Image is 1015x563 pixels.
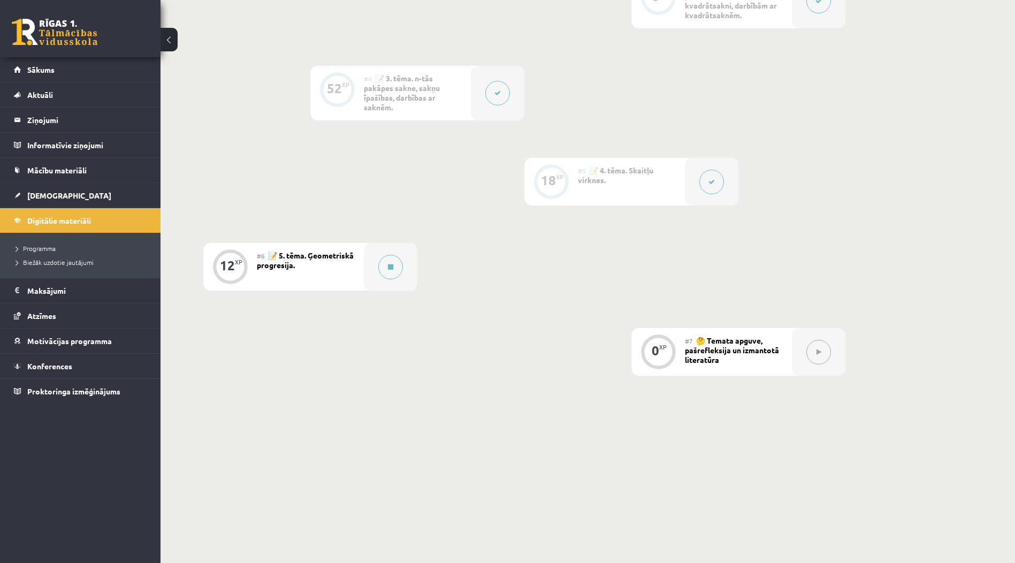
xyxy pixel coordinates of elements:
div: 12 [220,261,235,270]
span: #7 [685,337,693,345]
span: #4 [364,74,372,83]
legend: Ziņojumi [27,108,147,132]
span: Konferences [27,361,72,371]
legend: Informatīvie ziņojumi [27,133,147,157]
a: Motivācijas programma [14,329,147,353]
span: Aktuāli [27,90,53,100]
a: Biežāk uzdotie jautājumi [16,257,150,267]
div: XP [235,259,242,265]
a: Proktoringa izmēģinājums [14,379,147,404]
span: 📝 4. tēma. Skaitļu virknes. [578,165,653,185]
span: Digitālie materiāli [27,216,91,225]
a: [DEMOGRAPHIC_DATA] [14,183,147,208]
span: 📝 3. tēma. n-tās pakāpes sakne, sakņu īpašības, darbības ar saknēm. [364,73,440,112]
a: Digitālie materiāli [14,208,147,233]
span: Programma [16,244,56,253]
div: XP [659,344,667,350]
span: #5 [578,166,586,175]
a: Rīgas 1. Tālmācības vidusskola [12,19,97,45]
span: [DEMOGRAPHIC_DATA] [27,191,111,200]
span: Sākums [27,65,55,74]
a: Programma [16,244,150,253]
a: Sākums [14,57,147,82]
div: XP [342,82,349,88]
span: #6 [257,252,265,260]
span: Mācību materiāli [27,165,87,175]
span: Atzīmes [27,311,56,321]
a: Konferences [14,354,147,378]
a: Atzīmes [14,303,147,328]
div: 18 [541,176,556,185]
span: Proktoringa izmēģinājums [27,386,120,396]
span: Motivācijas programma [27,336,112,346]
div: XP [556,174,563,180]
span: 🤔 Temata apguve, pašrefleksija un izmantotā literatūra [685,336,779,364]
span: 📝 5. tēma. Ģeometriskā progresija. [257,250,354,270]
span: Biežāk uzdotie jautājumi [16,258,94,267]
div: 0 [652,346,659,355]
legend: Maksājumi [27,278,147,303]
a: Maksājumi [14,278,147,303]
a: Mācību materiāli [14,158,147,182]
a: Ziņojumi [14,108,147,132]
div: 52 [327,83,342,93]
a: Informatīvie ziņojumi [14,133,147,157]
a: Aktuāli [14,82,147,107]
